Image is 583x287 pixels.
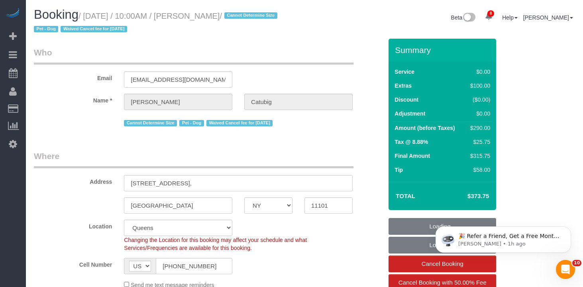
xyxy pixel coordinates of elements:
[224,12,277,19] span: Cannot Determine Size
[396,193,415,199] strong: Total
[467,96,490,104] div: ($0.00)
[451,14,476,21] a: Beta
[395,82,412,90] label: Extras
[395,124,455,132] label: Amount (before Taxes)
[28,220,118,230] label: Location
[398,279,487,286] span: Cancel Booking with 50.00% Fee
[467,68,490,76] div: $0.00
[34,26,58,32] span: Pet - Dog
[304,197,353,214] input: Zip Code
[124,237,307,251] span: Changing the Location for this booking may affect your schedule and what Services/Frequencies are...
[34,8,79,22] span: Booking
[444,193,489,200] h4: $373.75
[467,152,490,160] div: $315.75
[481,8,497,26] a: 8
[487,10,494,17] span: 8
[395,138,428,146] label: Tax @ 8.88%
[5,8,21,19] img: Automaid Logo
[462,13,475,23] img: New interface
[395,166,403,174] label: Tip
[395,96,418,104] label: Discount
[124,94,232,110] input: First Name
[34,150,353,168] legend: Where
[28,175,118,186] label: Address
[467,124,490,132] div: $290.00
[206,120,273,126] span: Waived Cancel fee for [DATE]
[28,258,118,269] label: Cell Number
[61,26,127,32] span: Waived Cancel fee for [DATE]
[34,12,280,34] small: / [DATE] / 10:00AM / [PERSON_NAME]
[389,256,496,272] a: Cancel Booking
[424,210,583,265] iframe: Intercom notifications message
[124,197,232,214] input: City
[467,166,490,174] div: $58.00
[124,71,232,88] input: Email
[467,82,490,90] div: $100.00
[395,45,492,55] h3: Summary
[523,14,573,21] a: [PERSON_NAME]
[124,120,177,126] span: Cannot Determine Size
[156,258,232,274] input: Cell Number
[467,138,490,146] div: $25.75
[467,110,490,118] div: $0.00
[556,260,575,279] iframe: Intercom live chat
[395,68,414,76] label: Service
[395,152,430,160] label: Final Amount
[34,47,353,65] legend: Who
[395,110,425,118] label: Adjustment
[502,14,518,21] a: Help
[28,94,118,104] label: Name *
[572,260,581,266] span: 10
[179,120,204,126] span: Pet - Dog
[244,94,353,110] input: Last Name
[28,71,118,82] label: Email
